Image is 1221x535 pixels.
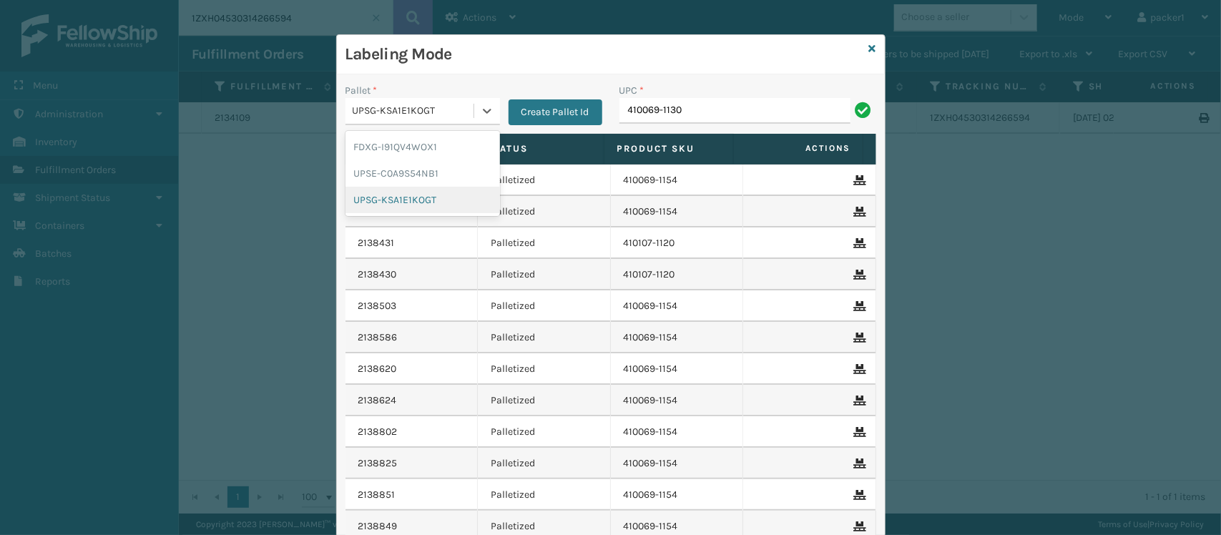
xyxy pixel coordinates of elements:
td: 410069-1154 [611,322,744,353]
h3: Labeling Mode [345,44,863,65]
a: 2138849 [358,519,398,534]
i: Remove From Pallet [854,364,863,374]
label: Product SKU [617,142,720,155]
td: Palletized [478,227,611,259]
td: Palletized [478,416,611,448]
i: Remove From Pallet [854,521,863,531]
i: Remove From Pallet [854,333,863,343]
a: 2138802 [358,425,398,439]
td: 410069-1154 [611,479,744,511]
i: Remove From Pallet [854,427,863,437]
td: 410069-1154 [611,385,744,416]
a: 2138431 [358,236,395,250]
td: 410069-1154 [611,196,744,227]
label: UPC [619,83,644,98]
a: 2138620 [358,362,397,376]
td: 410069-1154 [611,290,744,322]
td: Palletized [478,290,611,322]
div: UPSG-KSA1E1KOGT [345,187,500,213]
i: Remove From Pallet [854,207,863,217]
div: UPSE-C0A9S54NB1 [345,160,500,187]
i: Remove From Pallet [854,238,863,248]
i: Remove From Pallet [854,490,863,500]
td: 410107-1120 [611,259,744,290]
td: Palletized [478,165,611,196]
span: Actions [738,137,860,160]
a: 2138430 [358,267,397,282]
td: Palletized [478,259,611,290]
td: 410069-1154 [611,165,744,196]
td: Palletized [478,448,611,479]
td: Palletized [478,479,611,511]
a: 2138586 [358,330,398,345]
i: Remove From Pallet [854,175,863,185]
td: 410107-1120 [611,227,744,259]
i: Remove From Pallet [854,458,863,468]
i: Remove From Pallet [854,301,863,311]
a: 2138624 [358,393,397,408]
a: 2138825 [358,456,398,471]
td: Palletized [478,385,611,416]
a: 2138503 [358,299,397,313]
td: 410069-1154 [611,353,744,385]
label: Pallet [345,83,378,98]
button: Create Pallet Id [509,99,602,125]
a: 2138851 [358,488,396,502]
td: Palletized [478,353,611,385]
i: Remove From Pallet [854,396,863,406]
td: 410069-1154 [611,448,744,479]
td: 410069-1154 [611,416,744,448]
td: Palletized [478,196,611,227]
label: Status [488,142,591,155]
div: FDXG-I91QV4WOX1 [345,134,500,160]
div: UPSG-KSA1E1KOGT [353,104,475,119]
td: Palletized [478,322,611,353]
i: Remove From Pallet [854,270,863,280]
